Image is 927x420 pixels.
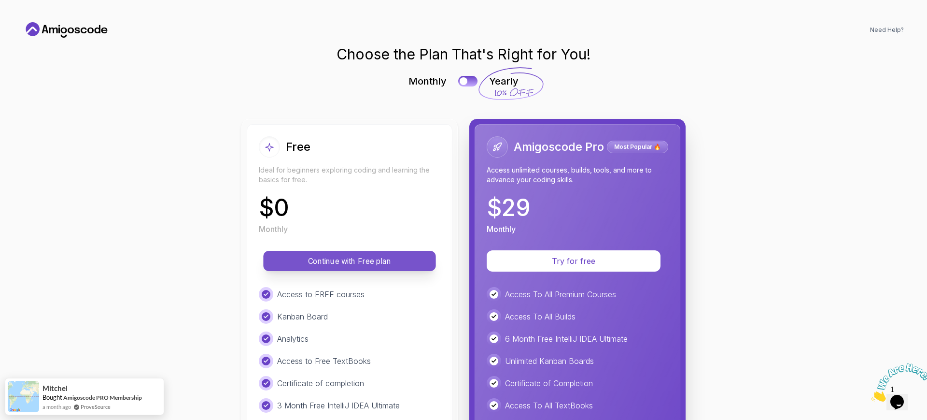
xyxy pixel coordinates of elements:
[337,45,590,63] h1: Choose the Plan That's Right for You!
[277,377,364,389] p: Certificate of completion
[277,311,328,322] p: Kanban Board
[263,251,435,271] button: Continue with Free plan
[8,381,39,412] img: provesource social proof notification image
[81,403,111,411] a: ProveSource
[487,223,516,235] p: Monthly
[4,4,64,42] img: Chat attention grabber
[408,74,447,88] p: Monthly
[505,333,628,345] p: 6 Month Free IntelliJ IDEA Ultimate
[505,400,593,411] p: Access To All TextBooks
[505,289,616,300] p: Access To All Premium Courses
[505,377,593,389] p: Certificate of Completion
[4,4,8,12] span: 1
[277,355,371,367] p: Access to Free TextBooks
[42,393,62,401] span: Bought
[487,250,660,272] button: Try for free
[63,394,142,401] a: Amigoscode PRO Membership
[259,165,440,185] p: Ideal for beginners exploring coding and learning the basics for free.
[259,223,288,235] p: Monthly
[42,384,68,392] span: Mitchel
[870,26,904,34] a: Need Help?
[505,355,594,367] p: Unlimited Kanban Boards
[608,142,667,152] p: Most Popular 🔥
[277,400,400,411] p: 3 Month Free IntelliJ IDEA Ultimate
[487,165,668,185] p: Access unlimited courses, builds, tools, and more to advance your coding skills.
[277,333,309,345] p: Analytics
[514,139,604,155] h2: Amigoscode Pro
[498,255,649,267] p: Try for free
[487,196,531,219] p: $ 29
[274,256,425,267] p: Continue with Free plan
[867,360,927,406] iframe: chat widget
[277,289,365,300] p: Access to FREE courses
[505,311,576,322] p: Access To All Builds
[42,403,71,411] span: a month ago
[286,139,310,155] h2: Free
[23,22,110,38] a: Home link
[259,196,289,219] p: $ 0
